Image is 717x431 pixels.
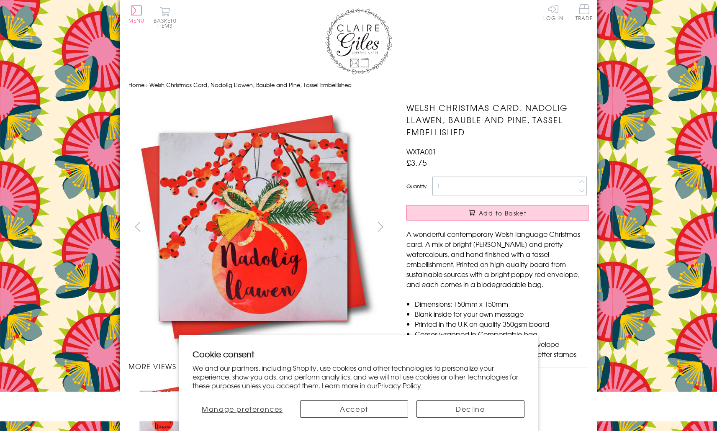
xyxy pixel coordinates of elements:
[406,205,589,221] button: Add to Basket
[415,319,589,329] li: Printed in the U.K on quality 350gsm board
[128,361,390,371] h3: More views
[576,4,593,21] span: Trade
[416,400,524,418] button: Decline
[576,4,593,22] a: Trade
[154,7,177,28] button: Basket0 items
[406,156,427,168] span: £3.75
[300,400,408,418] button: Accept
[371,217,390,236] button: next
[415,309,589,319] li: Blank inside for your own message
[146,81,148,89] span: ›
[128,217,147,236] button: prev
[157,17,177,29] span: 0 items
[128,77,589,94] nav: breadcrumbs
[128,17,145,24] span: Menu
[390,102,641,353] img: Welsh Christmas Card, Nadolig Llawen, Bauble and Pine, Tassel Embellished
[128,5,145,23] button: Menu
[406,182,427,190] label: Quantity
[479,209,527,217] span: Add to Basket
[325,8,392,74] img: Claire Giles Greetings Cards
[193,364,524,390] p: We and our partners, including Shopify, use cookies and other technologies to personalize your ex...
[415,329,589,339] li: Comes wrapped in Compostable bag
[128,81,144,89] a: Home
[202,404,283,414] span: Manage preferences
[406,229,589,289] p: A wonderful contemporary Welsh language Christmas card. A mix of bright [PERSON_NAME] and pretty ...
[543,4,563,21] a: Log In
[128,102,379,352] img: Welsh Christmas Card, Nadolig Llawen, Bauble and Pine, Tassel Embellished
[406,146,436,156] span: WXTA001
[415,299,589,309] li: Dimensions: 150mm x 150mm
[406,102,589,138] h1: Welsh Christmas Card, Nadolig Llawen, Bauble and Pine, Tassel Embellished
[378,380,421,390] a: Privacy Policy
[193,400,292,418] button: Manage preferences
[193,348,524,360] h2: Cookie consent
[149,81,352,89] span: Welsh Christmas Card, Nadolig Llawen, Bauble and Pine, Tassel Embellished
